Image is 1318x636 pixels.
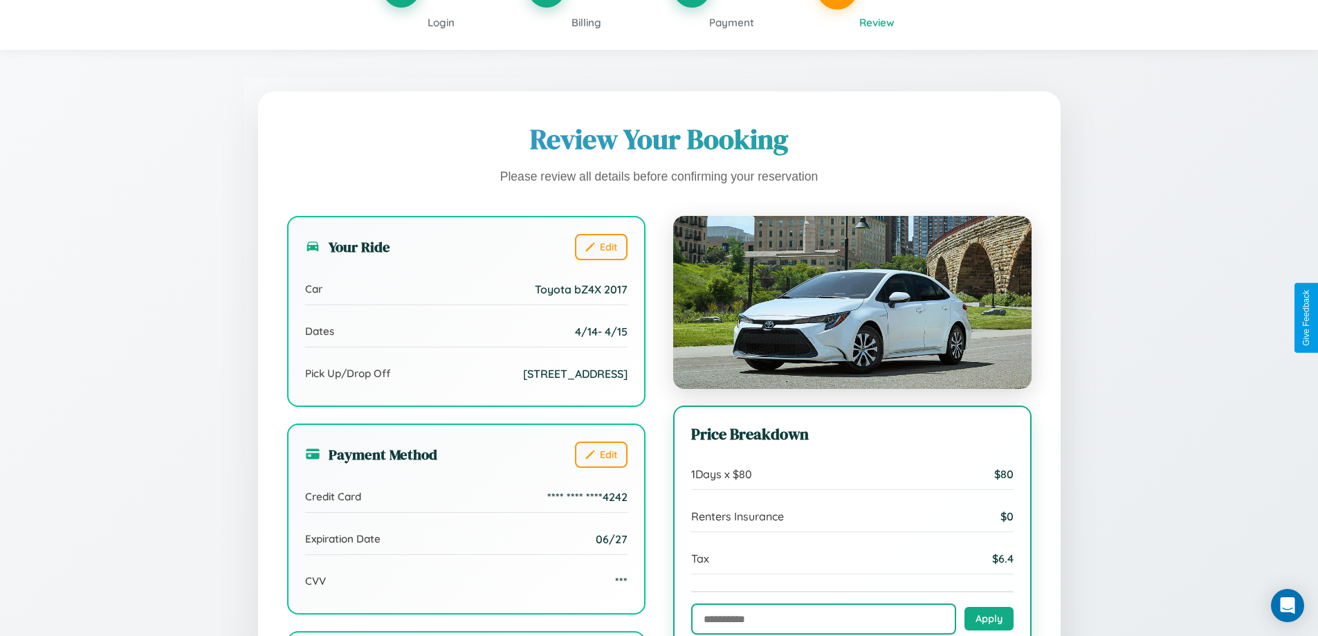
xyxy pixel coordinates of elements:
[305,237,390,257] h3: Your Ride
[596,532,628,546] span: 06/27
[523,367,628,381] span: [STREET_ADDRESS]
[709,16,754,29] span: Payment
[691,509,784,523] span: Renters Insurance
[571,16,601,29] span: Billing
[994,467,1014,481] span: $ 80
[305,444,437,464] h3: Payment Method
[691,424,1014,445] h3: Price Breakdown
[691,467,752,481] span: 1 Days x $ 80
[305,325,334,338] span: Dates
[691,552,709,565] span: Tax
[1271,589,1304,622] div: Open Intercom Messenger
[305,490,361,503] span: Credit Card
[535,282,628,296] span: Toyota bZ4X 2017
[1301,290,1311,346] div: Give Feedback
[964,607,1014,630] button: Apply
[575,442,628,468] button: Edit
[992,552,1014,565] span: $ 6.4
[575,325,628,338] span: 4 / 14 - 4 / 15
[305,282,322,296] span: Car
[305,532,381,545] span: Expiration Date
[1000,509,1014,523] span: $ 0
[575,234,628,260] button: Edit
[287,120,1032,158] h1: Review Your Booking
[428,16,455,29] span: Login
[673,216,1032,389] img: Toyota bZ4X
[305,574,326,588] span: CVV
[305,367,391,380] span: Pick Up/Drop Off
[859,16,895,29] span: Review
[287,166,1032,188] p: Please review all details before confirming your reservation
